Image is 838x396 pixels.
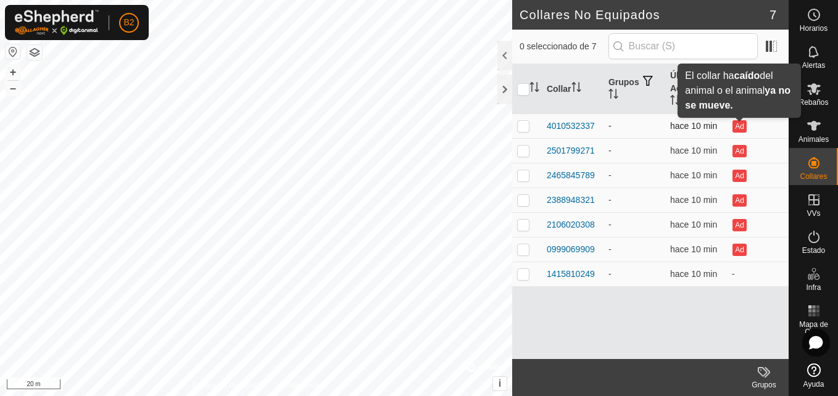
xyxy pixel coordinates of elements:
[278,380,320,391] a: Contáctenos
[792,321,835,336] span: Mapa de Calor
[665,64,727,114] th: Última Actualización
[803,381,824,388] span: Ayuda
[604,113,665,138] td: -
[15,10,99,35] img: Logo Gallagher
[670,269,717,279] span: 22 ago 2025, 12:07
[608,33,758,59] input: Buscar (S)
[547,194,595,207] div: 2388948321
[670,195,717,205] span: 22 ago 2025, 12:07
[604,188,665,212] td: -
[727,262,789,286] td: -
[789,358,838,393] a: Ayuda
[6,81,20,96] button: –
[670,170,717,180] span: 22 ago 2025, 12:07
[571,84,581,94] p-sorticon: Activar para ordenar
[732,120,746,133] button: Ad
[802,62,825,69] span: Alertas
[670,220,717,229] span: 22 ago 2025, 12:07
[806,284,821,291] span: Infra
[547,243,595,256] div: 0999069909
[732,244,746,256] button: Ad
[727,64,789,114] th: Alertas
[670,121,717,131] span: 22 ago 2025, 12:07
[27,45,42,60] button: Capas del Mapa
[732,145,746,157] button: Ad
[520,7,770,22] h2: Collares No Equipados
[670,146,717,155] span: 22 ago 2025, 12:07
[799,99,828,106] span: Rebaños
[604,163,665,188] td: -
[670,97,680,107] p-sorticon: Activar para ordenar
[547,169,595,182] div: 2465845789
[761,84,771,94] p-sorticon: Activar para ordenar
[604,262,665,286] td: -
[547,268,595,281] div: 1415810249
[732,194,746,207] button: Ad
[802,247,825,254] span: Estado
[604,237,665,262] td: -
[732,170,746,182] button: Ad
[547,218,595,231] div: 2106020308
[807,210,820,217] span: VVs
[739,379,789,390] div: Grupos
[529,84,539,94] p-sorticon: Activar para ordenar
[608,91,618,101] p-sorticon: Activar para ordenar
[604,212,665,237] td: -
[6,65,20,80] button: +
[542,64,604,114] th: Collar
[604,64,665,114] th: Grupos
[670,244,717,254] span: 22 ago 2025, 12:07
[547,120,595,133] div: 4010532337
[800,25,828,32] span: Horarios
[6,44,20,59] button: Restablecer Mapa
[493,377,507,390] button: i
[520,40,608,53] span: 0 seleccionado de 7
[604,138,665,163] td: -
[799,136,829,143] span: Animales
[770,6,776,24] span: 7
[499,378,501,389] span: i
[193,380,263,391] a: Política de Privacidad
[123,16,134,29] span: B2
[547,144,595,157] div: 2501799271
[800,173,827,180] span: Collares
[732,219,746,231] button: Ad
